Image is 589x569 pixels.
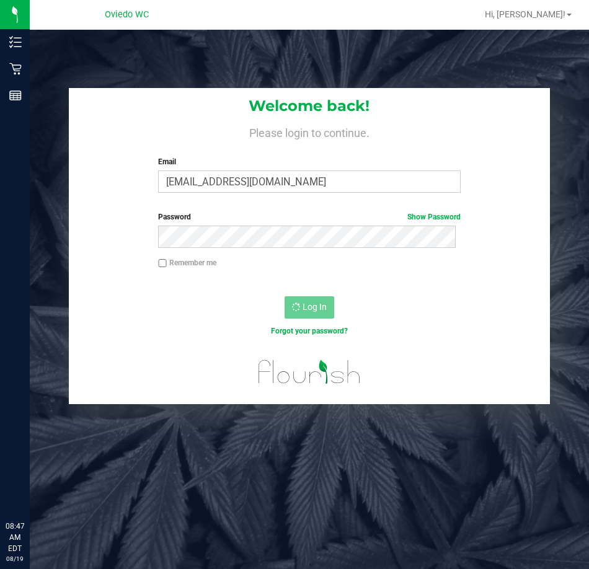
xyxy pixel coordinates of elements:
a: Forgot your password? [271,327,348,335]
h1: Welcome back! [69,98,551,114]
inline-svg: Reports [9,89,22,102]
h4: Please login to continue. [69,124,551,139]
a: Show Password [407,213,461,221]
span: Hi, [PERSON_NAME]! [485,9,565,19]
span: Password [158,213,191,221]
label: Remember me [158,257,216,268]
p: 08/19 [6,554,24,563]
span: Log In [303,302,327,312]
button: Log In [285,296,334,319]
img: flourish_logo.svg [249,350,370,394]
inline-svg: Inventory [9,36,22,48]
span: Oviedo WC [105,9,149,20]
input: Remember me [158,259,167,268]
label: Email [158,156,461,167]
p: 08:47 AM EDT [6,521,24,554]
inline-svg: Retail [9,63,22,75]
